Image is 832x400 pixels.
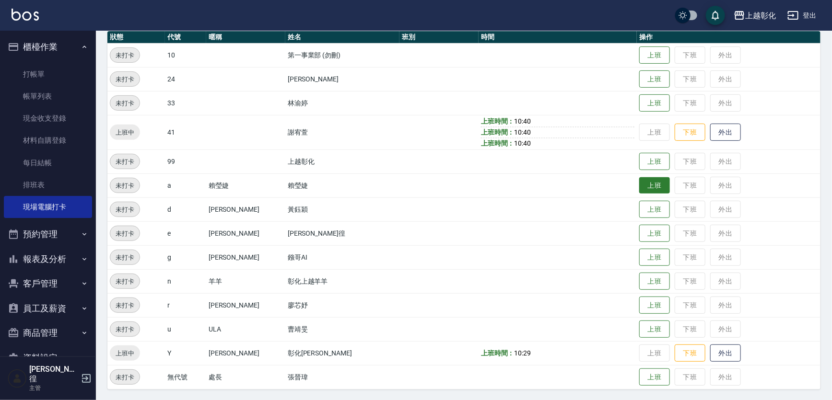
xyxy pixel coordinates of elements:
[165,67,206,91] td: 24
[285,293,399,317] td: 廖芯妤
[165,221,206,245] td: e
[730,6,780,25] button: 上越彰化
[639,249,670,266] button: 上班
[165,149,206,173] td: 99
[110,252,140,263] span: 未打卡
[637,31,820,44] th: 操作
[110,229,140,239] span: 未打卡
[206,31,285,44] th: 暱稱
[206,221,285,245] td: [PERSON_NAME]
[706,6,725,25] button: save
[639,94,670,112] button: 上班
[29,384,78,392] p: 主管
[285,149,399,173] td: 上越彰化
[206,173,285,197] td: 賴瑩婕
[639,320,670,338] button: 上班
[675,124,705,141] button: 下班
[165,293,206,317] td: r
[285,43,399,67] td: 第一事業部 (勿刪)
[639,70,670,88] button: 上班
[675,344,705,362] button: 下班
[515,139,531,147] span: 10:40
[165,269,206,293] td: n
[206,293,285,317] td: [PERSON_NAME]
[206,269,285,293] td: 羊羊
[285,173,399,197] td: 賴瑩婕
[110,181,140,191] span: 未打卡
[639,297,670,314] button: 上班
[110,127,140,137] span: 上班中
[285,91,399,115] td: 林渝婷
[639,201,670,218] button: 上班
[285,341,399,365] td: 彰化[PERSON_NAME]
[4,85,92,107] a: 帳單列表
[4,247,92,272] button: 報表及分析
[165,317,206,341] td: u
[110,324,140,334] span: 未打卡
[110,276,140,286] span: 未打卡
[165,341,206,365] td: Y
[4,345,92,370] button: 資料設定
[165,31,206,44] th: 代號
[8,369,27,388] img: Person
[110,157,140,167] span: 未打卡
[4,320,92,345] button: 商品管理
[285,245,399,269] td: 鏹哥AI
[515,128,531,136] span: 10:40
[639,46,670,64] button: 上班
[285,31,399,44] th: 姓名
[639,368,670,386] button: 上班
[110,348,140,358] span: 上班中
[4,174,92,196] a: 排班表
[4,196,92,218] a: 現場電腦打卡
[784,7,820,24] button: 登出
[285,67,399,91] td: [PERSON_NAME]
[481,128,515,136] b: 上班時間：
[399,31,479,44] th: 班別
[110,74,140,84] span: 未打卡
[4,63,92,85] a: 打帳單
[206,365,285,389] td: 處長
[206,197,285,221] td: [PERSON_NAME]
[110,50,140,60] span: 未打卡
[710,344,741,362] button: 外出
[206,317,285,341] td: ULA
[4,129,92,151] a: 材料自購登錄
[107,31,165,44] th: 狀態
[710,124,741,141] button: 外出
[479,31,637,44] th: 時間
[165,43,206,67] td: 10
[110,300,140,310] span: 未打卡
[639,225,670,242] button: 上班
[481,139,515,147] b: 上班時間：
[481,117,515,125] b: 上班時間：
[639,153,670,171] button: 上班
[165,365,206,389] td: 無代號
[285,115,399,149] td: 謝宥萱
[4,152,92,174] a: 每日結帳
[639,177,670,194] button: 上班
[12,9,39,21] img: Logo
[515,349,531,357] span: 10:29
[206,341,285,365] td: [PERSON_NAME]
[481,349,515,357] b: 上班時間：
[4,222,92,247] button: 預約管理
[4,107,92,129] a: 現金收支登錄
[4,34,92,59] button: 櫃檯作業
[165,173,206,197] td: a
[165,245,206,269] td: g
[110,98,140,108] span: 未打卡
[165,115,206,149] td: 41
[29,365,78,384] h5: [PERSON_NAME]徨
[285,269,399,293] td: 彰化上越羊羊
[165,91,206,115] td: 33
[515,117,531,125] span: 10:40
[285,197,399,221] td: 黃鈺穎
[639,273,670,290] button: 上班
[745,10,776,22] div: 上越彰化
[110,205,140,215] span: 未打卡
[285,365,399,389] td: 張晉瑋
[285,317,399,341] td: 曹靖旻
[285,221,399,245] td: [PERSON_NAME]徨
[165,197,206,221] td: d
